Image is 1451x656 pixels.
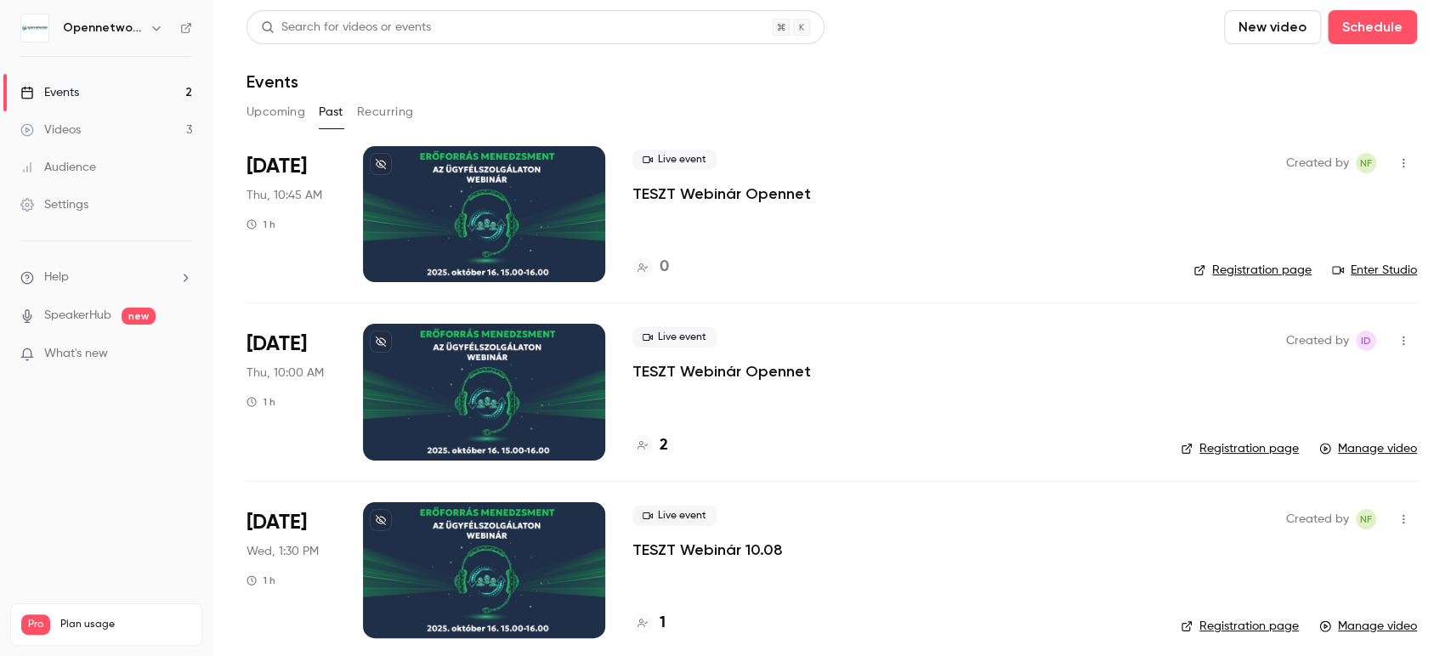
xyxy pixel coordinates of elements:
[1356,153,1376,173] span: Nóra Faragó
[44,269,69,286] span: Help
[1181,618,1299,635] a: Registration page
[247,365,324,382] span: Thu, 10:00 AM
[247,502,336,638] div: Oct 8 Wed, 1:30 PM (Europe/Budapest)
[21,14,48,42] img: Opennetworks Kft.
[1319,440,1417,457] a: Manage video
[247,146,336,282] div: Oct 9 Thu, 10:45 AM (Europe/Budapest)
[632,612,666,635] a: 1
[247,218,275,231] div: 1 h
[60,618,191,631] span: Plan usage
[632,434,668,457] a: 2
[357,99,414,126] button: Recurring
[247,331,307,358] span: [DATE]
[319,99,343,126] button: Past
[1356,509,1376,529] span: Nóra Faragó
[632,506,717,526] span: Live event
[247,153,307,180] span: [DATE]
[1356,331,1376,351] span: Istvan Dobo
[122,308,156,325] span: new
[20,269,192,286] li: help-dropdown-opener
[261,19,431,37] div: Search for videos or events
[1328,10,1417,44] button: Schedule
[247,71,298,92] h1: Events
[44,307,111,325] a: SpeakerHub
[1332,262,1417,279] a: Enter Studio
[21,614,50,635] span: Pro
[632,184,811,204] a: TESZT Webinár Opennet
[1286,331,1349,351] span: Created by
[20,84,79,101] div: Events
[247,509,307,536] span: [DATE]
[20,196,88,213] div: Settings
[1193,262,1312,279] a: Registration page
[660,256,669,279] h4: 0
[632,327,717,348] span: Live event
[660,434,668,457] h4: 2
[247,543,319,560] span: Wed, 1:30 PM
[247,395,275,409] div: 1 h
[632,540,783,560] a: TESZT Webinár 10.08
[20,122,81,139] div: Videos
[1360,509,1372,529] span: NF
[63,20,143,37] h6: Opennetworks Kft.
[1286,153,1349,173] span: Created by
[632,361,811,382] a: TESZT Webinár Opennet
[660,612,666,635] h4: 1
[247,99,305,126] button: Upcoming
[632,150,717,170] span: Live event
[247,324,336,460] div: Oct 9 Thu, 10:00 AM (Europe/Budapest)
[1361,331,1371,351] span: ID
[1181,440,1299,457] a: Registration page
[1224,10,1321,44] button: New video
[44,345,108,363] span: What's new
[1319,618,1417,635] a: Manage video
[1286,509,1349,529] span: Created by
[632,256,669,279] a: 0
[172,347,192,362] iframe: Noticeable Trigger
[1360,153,1372,173] span: NF
[247,187,322,204] span: Thu, 10:45 AM
[20,159,96,176] div: Audience
[247,574,275,587] div: 1 h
